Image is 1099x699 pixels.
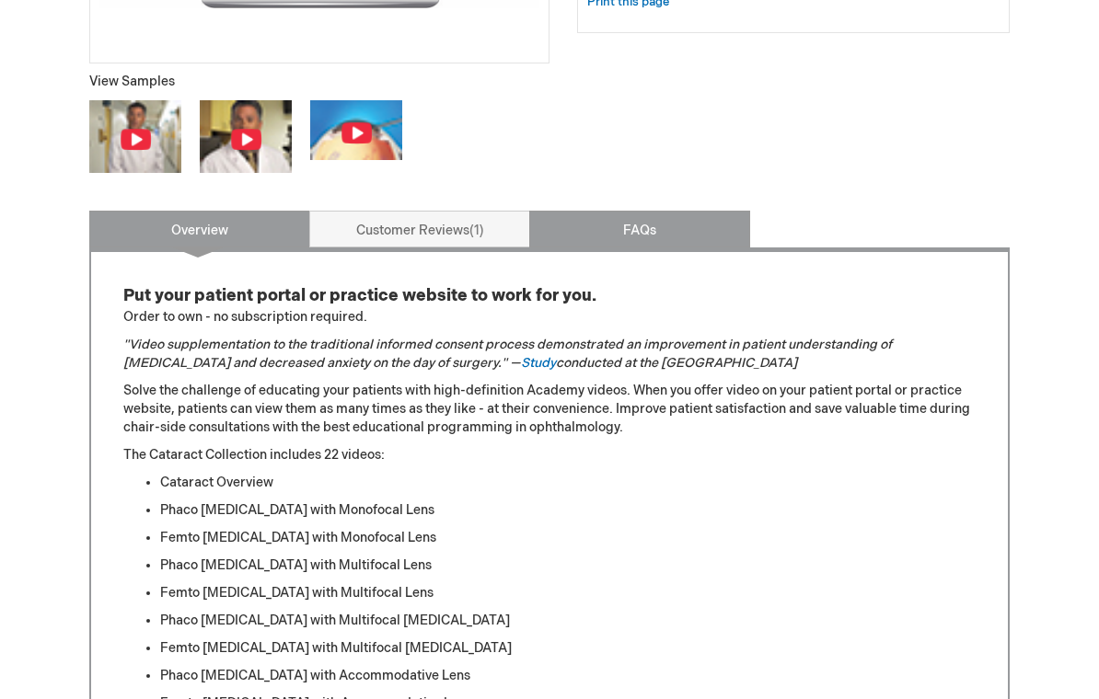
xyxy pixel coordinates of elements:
[160,584,976,602] li: Femto [MEDICAL_DATA] with Multifocal Lens
[529,211,750,247] a: FAQs
[230,128,262,151] img: iocn_play.png
[309,211,530,247] a: Customer Reviews1
[160,474,976,492] li: Cataract Overview
[123,382,976,437] p: Solve the challenge of educating your patients with high-definition Academy videos. When you offe...
[160,667,976,685] li: Phaco [MEDICAL_DATA] with Accommodative Lens
[123,284,976,327] p: Order to own - no subscription required.
[521,355,556,371] a: Study
[120,128,152,151] img: iocn_play.png
[310,100,402,159] img: Click to view
[160,529,976,547] li: Femto [MEDICAL_DATA] with Monofocal Lens
[341,121,373,144] img: iocn_play.png
[469,223,484,238] span: 1
[160,612,976,630] li: Phaco [MEDICAL_DATA] with Multifocal [MEDICAL_DATA]
[89,211,310,247] a: Overview
[160,501,976,520] li: Phaco [MEDICAL_DATA] with Monofocal Lens
[200,100,292,173] img: Click to view
[123,337,892,371] em: "Video supplementation to the traditional informed consent process demonstrated an improvement in...
[123,286,596,305] span: Put your patient portal or practice website to work for you.
[89,100,181,173] img: Click to view
[160,556,976,575] li: Phaco [MEDICAL_DATA] with Multifocal Lens
[89,73,549,91] p: View Samples
[160,639,976,658] li: Femto [MEDICAL_DATA] with Multifocal [MEDICAL_DATA]
[123,446,976,464] p: The Cataract Collection includes 22 videos:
